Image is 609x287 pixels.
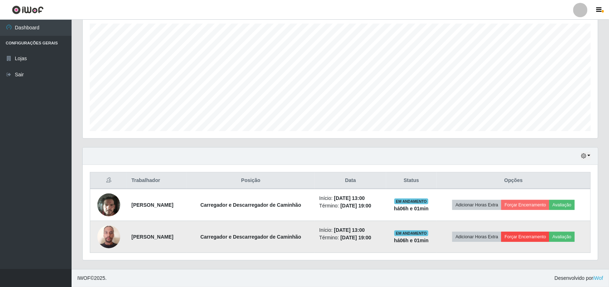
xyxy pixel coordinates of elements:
strong: Carregador e Descarregador de Caminhão [200,202,301,208]
button: Adicionar Horas Extra [452,232,501,242]
img: 1755778947214.jpeg [97,221,120,252]
span: Desenvolvido por [555,274,603,282]
span: IWOF [77,275,91,281]
li: Término: [319,234,382,241]
th: Data [315,172,386,189]
li: Término: [319,202,382,210]
th: Posição [186,172,315,189]
button: Forçar Encerramento [501,200,549,210]
span: © 2025 . [77,274,107,282]
th: Opções [437,172,590,189]
strong: [PERSON_NAME] [131,202,173,208]
li: Início: [319,226,382,234]
span: EM ANDAMENTO [394,230,428,236]
strong: há 06 h e 01 min [394,238,429,243]
time: [DATE] 19:00 [340,235,371,240]
span: EM ANDAMENTO [394,198,428,204]
img: CoreUI Logo [12,5,44,14]
button: Forçar Encerramento [501,232,549,242]
button: Avaliação [549,232,575,242]
strong: [PERSON_NAME] [131,234,173,240]
time: [DATE] 19:00 [340,203,371,209]
strong: há 06 h e 01 min [394,206,429,211]
button: Adicionar Horas Extra [452,200,501,210]
time: [DATE] 13:00 [334,227,365,233]
th: Trabalhador [127,172,186,189]
strong: Carregador e Descarregador de Caminhão [200,234,301,240]
time: [DATE] 13:00 [334,195,365,201]
img: 1751312410869.jpeg [97,190,120,220]
button: Avaliação [549,200,575,210]
th: Status [386,172,437,189]
a: iWof [593,275,603,281]
li: Início: [319,195,382,202]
